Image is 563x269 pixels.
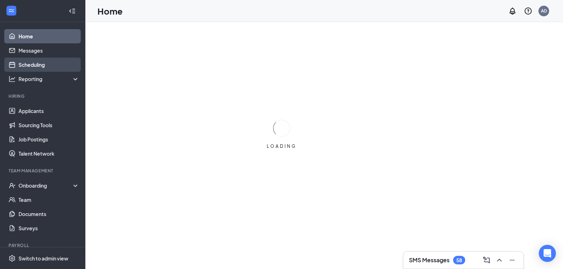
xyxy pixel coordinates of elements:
button: ComposeMessage [481,254,492,266]
div: Payroll [9,242,78,248]
button: Minimize [506,254,518,266]
a: Team [18,193,79,207]
svg: Notifications [508,7,517,15]
div: 58 [456,257,462,263]
div: Open Intercom Messenger [539,245,556,262]
div: Switch to admin view [18,255,68,262]
a: Applicants [18,104,79,118]
a: Documents [18,207,79,221]
svg: Settings [9,255,16,262]
div: Team Management [9,168,78,174]
svg: UserCheck [9,182,16,189]
div: AD [541,8,547,14]
svg: Collapse [69,7,76,15]
a: Job Postings [18,132,79,146]
a: Surveys [18,221,79,235]
div: LOADING [264,143,299,149]
div: Hiring [9,93,78,99]
svg: QuestionInfo [524,7,532,15]
a: Talent Network [18,146,79,161]
svg: WorkstreamLogo [8,7,15,14]
a: Home [18,29,79,43]
svg: ComposeMessage [482,256,491,264]
h3: SMS Messages [409,256,450,264]
svg: Analysis [9,75,16,82]
div: Reporting [18,75,80,82]
h1: Home [97,5,123,17]
a: Scheduling [18,58,79,72]
div: Onboarding [18,182,73,189]
a: Messages [18,43,79,58]
a: Sourcing Tools [18,118,79,132]
svg: ChevronUp [495,256,504,264]
button: ChevronUp [494,254,505,266]
svg: Minimize [508,256,516,264]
